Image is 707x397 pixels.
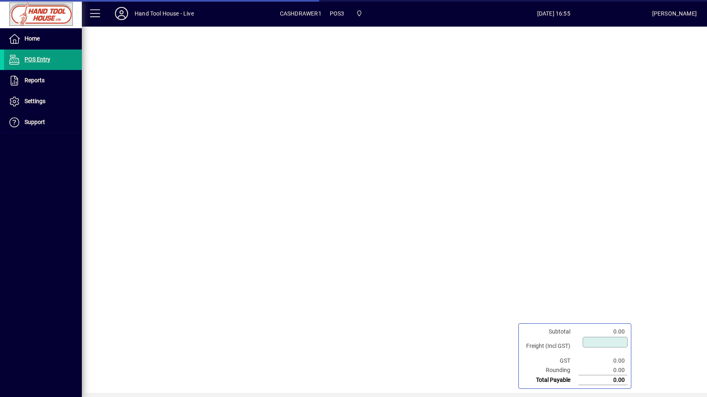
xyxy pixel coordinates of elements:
td: 0.00 [579,365,628,375]
span: [DATE] 16:55 [455,7,652,20]
a: Settings [4,91,82,112]
td: GST [522,356,579,365]
div: Hand Tool House - Live [135,7,194,20]
span: Settings [25,98,45,104]
td: Freight (Incl GST) [522,336,579,356]
span: Home [25,35,40,42]
a: Home [4,29,82,49]
span: Support [25,119,45,125]
span: CASHDRAWER1 [280,7,322,20]
span: POS Entry [25,56,50,63]
td: 0.00 [579,356,628,365]
span: POS3 [330,7,344,20]
td: 0.00 [579,327,628,336]
div: [PERSON_NAME] [652,7,697,20]
td: Rounding [522,365,579,375]
a: Support [4,112,82,133]
td: 0.00 [579,375,628,385]
td: Subtotal [522,327,579,336]
td: Total Payable [522,375,579,385]
a: Reports [4,70,82,91]
span: Reports [25,77,45,83]
button: Profile [108,6,135,21]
